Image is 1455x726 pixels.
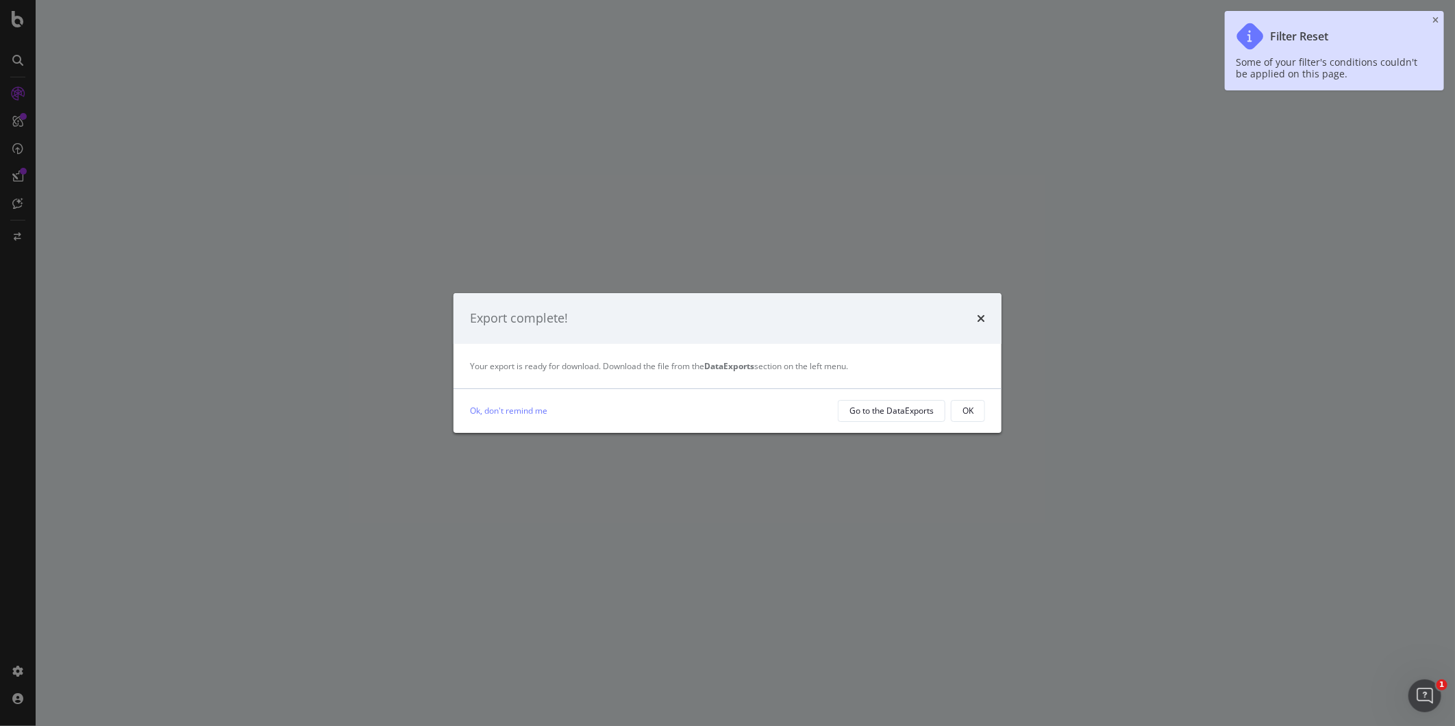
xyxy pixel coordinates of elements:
div: close toast [1432,16,1439,25]
a: Ok, don't remind me [470,403,547,418]
div: modal [453,293,1002,433]
div: OK [962,405,973,416]
div: Export complete! [470,310,568,327]
span: 1 [1437,679,1447,690]
strong: DataExports [704,360,754,372]
div: Some of your filter's conditions couldn't be applied on this page. [1236,56,1419,79]
div: times [977,310,985,327]
div: Go to the DataExports [849,405,934,416]
div: Your export is ready for download. Download the file from the [470,360,985,372]
button: Go to the DataExports [838,400,945,422]
iframe: Intercom live chat [1408,679,1441,712]
div: Filter Reset [1270,30,1328,43]
button: OK [951,400,985,422]
span: section on the left menu. [704,360,848,372]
